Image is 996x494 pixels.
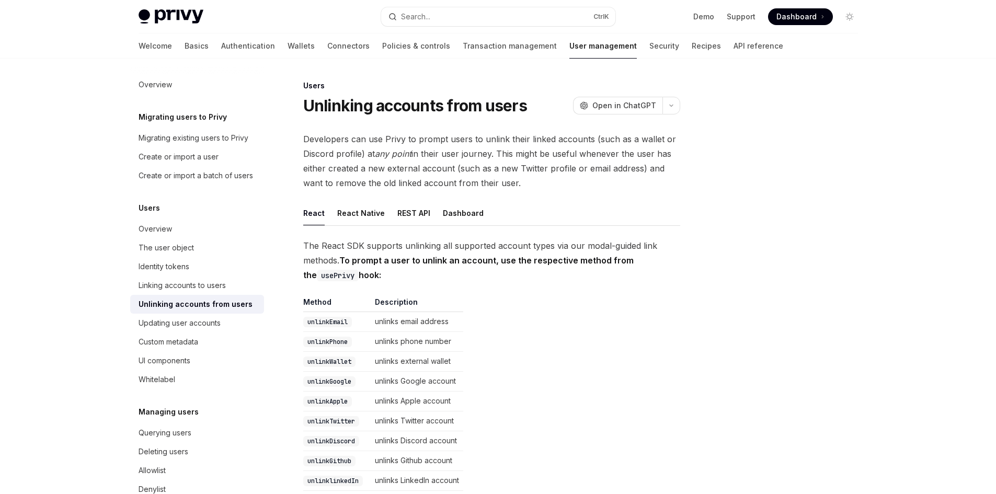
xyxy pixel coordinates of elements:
[303,96,527,115] h1: Unlinking accounts from users
[139,151,219,163] div: Create or import a user
[130,220,264,238] a: Overview
[327,33,370,59] a: Connectors
[130,351,264,370] a: UI components
[130,238,264,257] a: The user object
[317,270,359,281] code: usePrivy
[130,314,264,332] a: Updating user accounts
[139,33,172,59] a: Welcome
[130,257,264,276] a: Identity tokens
[139,223,172,235] div: Overview
[573,97,662,114] button: Open in ChatGPT
[371,352,463,372] td: unlinks external wallet
[130,442,264,461] a: Deleting users
[303,132,680,190] span: Developers can use Privy to prompt users to unlink their linked accounts (such as a wallet or Dis...
[139,111,227,123] h5: Migrating users to Privy
[401,10,430,23] div: Search...
[337,201,385,225] button: React Native
[303,416,359,427] code: unlinkTwitter
[382,33,450,59] a: Policies & controls
[841,8,858,25] button: Toggle dark mode
[139,9,203,24] img: light logo
[692,33,721,59] a: Recipes
[303,436,359,446] code: unlinkDiscord
[303,255,634,280] strong: To prompt a user to unlink an account, use the respective method from the hook:
[371,431,463,451] td: unlinks Discord account
[303,238,680,282] span: The React SDK supports unlinking all supported account types via our modal-guided link methods.
[139,406,199,418] h5: Managing users
[371,372,463,392] td: unlinks Google account
[303,396,352,407] code: unlinkApple
[381,7,615,26] button: Open search
[139,260,189,273] div: Identity tokens
[303,297,371,312] th: Method
[130,423,264,442] a: Querying users
[375,148,411,159] em: any point
[303,317,352,327] code: unlinkEmail
[371,392,463,411] td: unlinks Apple account
[130,370,264,389] a: Whitelabel
[139,242,194,254] div: The user object
[130,461,264,480] a: Allowlist
[130,75,264,94] a: Overview
[371,411,463,431] td: unlinks Twitter account
[768,8,833,25] a: Dashboard
[139,445,188,458] div: Deleting users
[139,169,253,182] div: Create or import a batch of users
[303,357,356,367] code: unlinkWallet
[593,13,609,21] span: Ctrl K
[443,201,484,225] button: Dashboard
[139,464,166,477] div: Allowlist
[130,166,264,185] a: Create or import a batch of users
[371,451,463,471] td: unlinks Github account
[139,279,226,292] div: Linking accounts to users
[139,298,253,311] div: Unlinking accounts from users
[727,12,755,22] a: Support
[130,332,264,351] a: Custom metadata
[139,317,221,329] div: Updating user accounts
[592,100,656,111] span: Open in ChatGPT
[569,33,637,59] a: User management
[303,337,352,347] code: unlinkPhone
[371,312,463,332] td: unlinks email address
[397,201,430,225] button: REST API
[693,12,714,22] a: Demo
[463,33,557,59] a: Transaction management
[288,33,315,59] a: Wallets
[303,201,325,225] button: React
[303,376,356,387] code: unlinkGoogle
[139,373,175,386] div: Whitelabel
[649,33,679,59] a: Security
[776,12,817,22] span: Dashboard
[139,78,172,91] div: Overview
[139,354,190,367] div: UI components
[371,332,463,352] td: unlinks phone number
[221,33,275,59] a: Authentication
[139,336,198,348] div: Custom metadata
[185,33,209,59] a: Basics
[139,132,248,144] div: Migrating existing users to Privy
[303,81,680,91] div: Users
[130,295,264,314] a: Unlinking accounts from users
[139,202,160,214] h5: Users
[130,276,264,295] a: Linking accounts to users
[139,427,191,439] div: Querying users
[130,129,264,147] a: Migrating existing users to Privy
[130,147,264,166] a: Create or import a user
[734,33,783,59] a: API reference
[371,297,463,312] th: Description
